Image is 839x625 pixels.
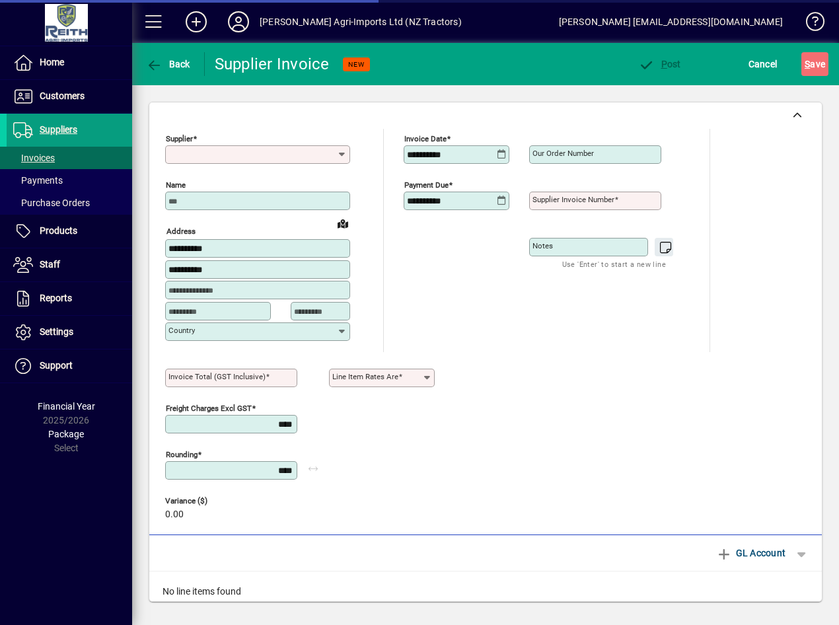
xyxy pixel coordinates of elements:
[260,11,462,32] div: [PERSON_NAME] Agri-Imports Ltd (NZ Tractors)
[48,429,84,439] span: Package
[215,54,330,75] div: Supplier Invoice
[13,153,55,163] span: Invoices
[796,3,822,46] a: Knowledge Base
[805,59,810,69] span: S
[13,198,90,208] span: Purchase Orders
[166,134,193,143] mat-label: Supplier
[149,571,822,612] div: No line items found
[332,372,398,381] mat-label: Line item rates are
[638,59,681,69] span: ost
[38,401,95,412] span: Financial Year
[7,192,132,214] a: Purchase Orders
[404,180,449,190] mat-label: Payment due
[168,372,266,381] mat-label: Invoice Total (GST inclusive)
[532,195,614,204] mat-label: Supplier invoice number
[332,213,353,234] a: View on map
[801,52,828,76] button: Save
[559,11,783,32] div: [PERSON_NAME] [EMAIL_ADDRESS][DOMAIN_NAME]
[40,326,73,337] span: Settings
[40,259,60,270] span: Staff
[165,509,184,520] span: 0.00
[7,282,132,315] a: Reports
[348,60,365,69] span: NEW
[40,91,85,101] span: Customers
[7,169,132,192] a: Payments
[166,180,186,190] mat-label: Name
[146,59,190,69] span: Back
[748,54,778,75] span: Cancel
[40,225,77,236] span: Products
[143,52,194,76] button: Back
[661,59,667,69] span: P
[7,316,132,349] a: Settings
[532,241,553,250] mat-label: Notes
[562,256,666,272] mat-hint: Use 'Enter' to start a new line
[710,541,792,565] button: GL Account
[635,52,684,76] button: Post
[7,80,132,113] a: Customers
[716,542,785,564] span: GL Account
[132,52,205,76] app-page-header-button: Back
[7,215,132,248] a: Products
[40,293,72,303] span: Reports
[13,175,63,186] span: Payments
[404,134,447,143] mat-label: Invoice date
[805,54,825,75] span: ave
[40,57,64,67] span: Home
[168,326,195,335] mat-label: Country
[40,360,73,371] span: Support
[745,52,781,76] button: Cancel
[532,149,594,158] mat-label: Our order number
[7,147,132,169] a: Invoices
[165,497,244,505] span: Variance ($)
[166,449,198,459] mat-label: Rounding
[7,349,132,383] a: Support
[7,46,132,79] a: Home
[175,10,217,34] button: Add
[7,248,132,281] a: Staff
[40,124,77,135] span: Suppliers
[217,10,260,34] button: Profile
[166,403,252,412] mat-label: Freight charges excl GST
